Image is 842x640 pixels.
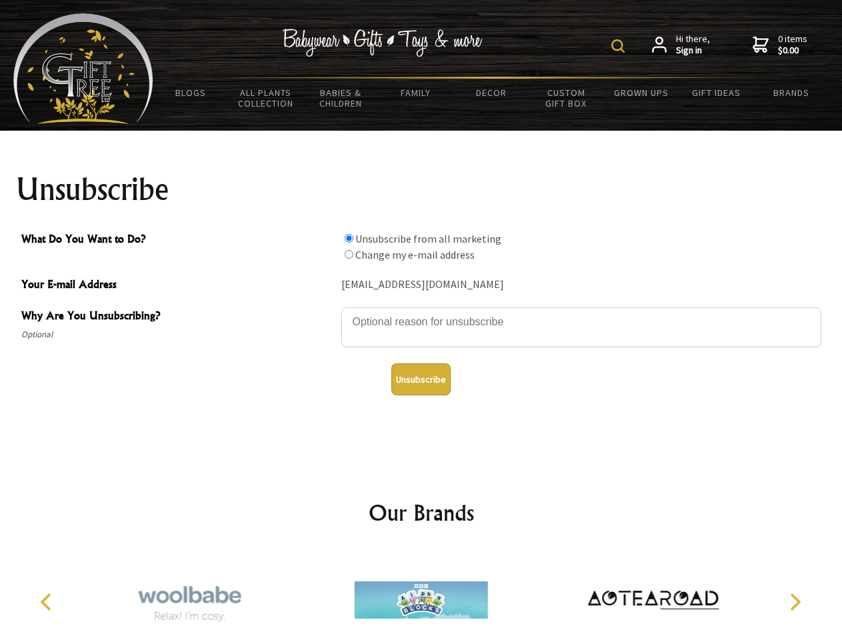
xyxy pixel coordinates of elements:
input: What Do You Want to Do? [345,234,353,243]
h2: Our Brands [27,497,816,529]
span: What Do You Want to Do? [21,231,335,250]
label: Unsubscribe from all marketing [355,232,501,245]
span: Hi there, [676,33,710,57]
a: Decor [453,79,529,107]
a: Gift Ideas [679,79,754,107]
div: [EMAIL_ADDRESS][DOMAIN_NAME] [341,275,821,295]
button: Previous [33,587,63,617]
a: BLOGS [153,79,229,107]
a: Custom Gift Box [529,79,604,117]
img: Babywear - Gifts - Toys & more [283,29,483,57]
a: Family [379,79,454,107]
strong: Sign in [676,45,710,57]
img: product search [611,39,625,53]
button: Unsubscribe [391,363,451,395]
strong: $0.00 [778,45,807,57]
textarea: Why Are You Unsubscribing? [341,307,821,347]
span: Optional [21,327,335,343]
a: All Plants Collection [229,79,304,117]
a: Grown Ups [603,79,679,107]
a: Hi there,Sign in [652,33,710,57]
img: Babyware - Gifts - Toys and more... [13,13,153,124]
input: What Do You Want to Do? [345,250,353,259]
label: Change my e-mail address [355,248,475,261]
h1: Unsubscribe [16,173,827,205]
span: Your E-mail Address [21,276,335,295]
button: Next [780,587,809,617]
a: 0 items$0.00 [753,33,807,57]
a: Babies & Children [303,79,379,117]
a: Brands [754,79,829,107]
span: Why Are You Unsubscribing? [21,307,335,327]
span: 0 items [778,33,807,57]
